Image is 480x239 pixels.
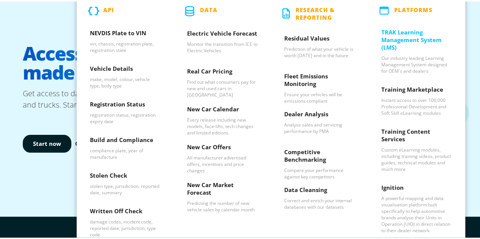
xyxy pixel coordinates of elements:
a: Contact sales [75,138,113,147]
a: NEVDIS Plate to VIN - vin, chassis, registration plate, registration state [77,22,174,58]
h3: New Car Calendar [187,104,258,115]
p: vin, chassis, registration plate, registration state [90,39,161,52]
h3: Dealer Analysis [284,109,355,120]
p: registration status, registration expiry date [90,110,161,123]
a: Vehicle Details - make, model, colour, vehicle type, body type [77,58,174,93]
p: Correct and enrich your internal databases with our datasets [284,196,355,209]
h3: New Car Market Forecast [187,180,258,198]
p: A powerful mapping and data visualisation platform built specifically to help automotive brands a... [381,194,452,232]
h3: Competitive Benchmarking [284,147,355,166]
a: Real Car Pricing - Find out what consumers pay for new and used cars in Australia [174,60,271,98]
a: Dealer Analysis - Analyse sales and servicing performance by PMA [271,103,368,141]
h3: New Car Offers [187,142,258,153]
h3: Training Content Services [381,126,452,145]
p: Find out what consumers pay for new and used cars in [GEOGRAPHIC_DATA] [187,77,258,97]
h3: Data Cleansing [284,184,355,196]
h3: Real Car Pricing [187,66,258,77]
a: Data Cleansing - Correct and enrich your internal databases with our datasets [271,179,368,217]
a: Start now [23,133,71,151]
h3: Residual Values [284,33,355,44]
a: Fleet Emissions Monitoring - Ensure your vehicles will be emissions compliant [271,65,368,103]
p: compliance plate, year of manufacture [90,146,161,159]
a: Registration Status - registration status, registration expiry date [77,93,174,129]
h3: Ignition [381,182,452,194]
a: Electric Vehicle Forecast - Monitor the transition from ICE to Electric Vehicles [174,22,271,60]
p: stolen type, jurisdiction, reported date, summary [90,181,161,194]
a: Competitive Benchmarking - Compare your performance against key competitors [271,141,368,179]
p: API [103,5,114,15]
p: damage codes, incident code, reported date, jurisdiction, type code [90,217,161,236]
p: Research & Reporting [296,5,368,20]
h3: Stolen Check [90,170,161,181]
p: Monitor the transition from ICE to Electric Vehicles [187,39,258,52]
a: Training Marketplace - Instant access to over 100,000 Professional Development and Soft Skill eLe... [368,78,465,120]
p: PLATFORMS [394,5,433,14]
h3: NEVDIS Plate to VIN [90,28,161,39]
h3: Written Off Check [90,206,161,217]
a: Build and Compliance - compliance plate, year of manufacture [77,129,174,164]
p: make, model, colour, vehicle type, body type [90,75,161,87]
p: Get access to data for millions of Australian cars, motorbikes and trucks. Start building with Bl... [23,86,243,109]
p: Compare your performance against key competitors [284,166,355,178]
a: Training Content Services - Custom eLearning modules, including training videos, product guides, ... [368,120,465,177]
a: New Car Offers - All manufacturer advertised offers, incentives and price changes [174,136,271,174]
h3: Fleet Emissions Monitoring [284,71,355,90]
h3: Vehicle Details [90,63,161,75]
p: Data [200,5,217,15]
p: Our industry leading Learning Management System designed for OEM's and dealers [381,53,452,73]
p: Ensure your vehicles will be emissions compliant [284,90,355,103]
p: Every release including new models, face-lifts, tech changes and limited editions [187,115,258,134]
a: Ignition - A powerful mapping and data visualisation platform built specifically to help automoti... [368,177,465,238]
h1: Access to vehicle data, made simple [23,36,243,86]
h3: Registration Status [90,99,161,110]
a: TRAK Learning Management System (LMS) - Our industry leading Learning Management System designed ... [368,21,465,78]
a: Residual Values - Prediction of what your vehicle is worth today and in the future [271,27,368,65]
p: Analyse sales and servicing performance by PMA [284,120,355,133]
h3: TRAK Learning Management System (LMS) [381,27,452,53]
p: All manufacturer advertised offers, incentives and price changes [187,153,258,172]
p: Instant access to over 100,000 Professional Development and Soft Skill eLearning modules [381,95,452,115]
h3: Electric Vehicle Forecast [187,28,258,39]
h3: Training Marketplace [381,84,452,95]
a: Stolen Check - stolen type, jurisdiction, reported date, summary [77,164,174,200]
a: New Car Market Forecast - Predicting the number of new vehicle sales by calendar month [174,174,271,212]
a: New Car Calendar - Every release including new models, face-lifts, tech changes and limited editions [174,98,271,136]
p: Predicting the number of new vehicle sales by calendar month [187,198,258,211]
p: Prediction of what your vehicle is worth [DATE] and in the future [284,44,355,57]
p: Custom eLearning modules, including training videos, product guides, technical modules and much more [381,145,452,171]
h3: Build and Compliance [90,134,161,146]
